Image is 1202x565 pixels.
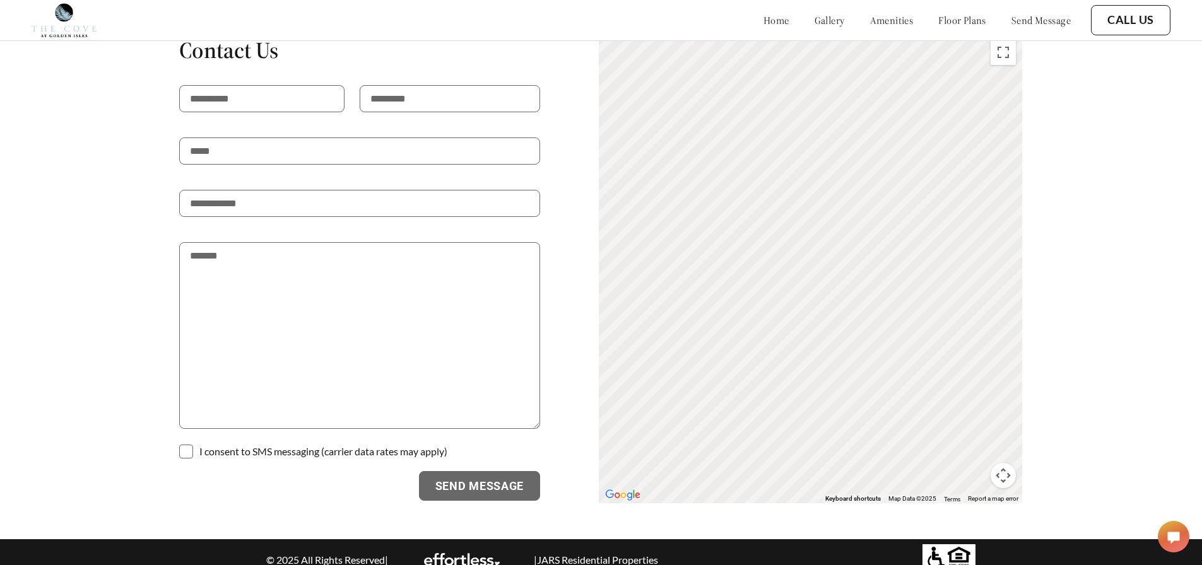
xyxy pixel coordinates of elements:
a: Open this area in Google Maps (opens a new window) [602,487,644,503]
button: Map camera controls [991,463,1016,488]
h1: Contact Us [179,36,540,64]
a: Call Us [1107,13,1154,27]
a: send message [1011,14,1071,26]
img: cove_at_golden_isles_logo.png [32,3,97,37]
a: home [763,14,789,26]
a: floor plans [938,14,986,26]
button: Send Message [419,471,541,501]
a: gallery [815,14,845,26]
a: Report a map error [968,495,1018,502]
a: amenities [870,14,914,26]
span: Map Data ©2025 [888,495,936,502]
button: Call Us [1091,5,1170,35]
a: Terms (opens in new tab) [944,495,960,503]
button: Keyboard shortcuts [825,494,881,503]
button: Toggle fullscreen view [991,40,1016,65]
img: Google [602,487,644,503]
